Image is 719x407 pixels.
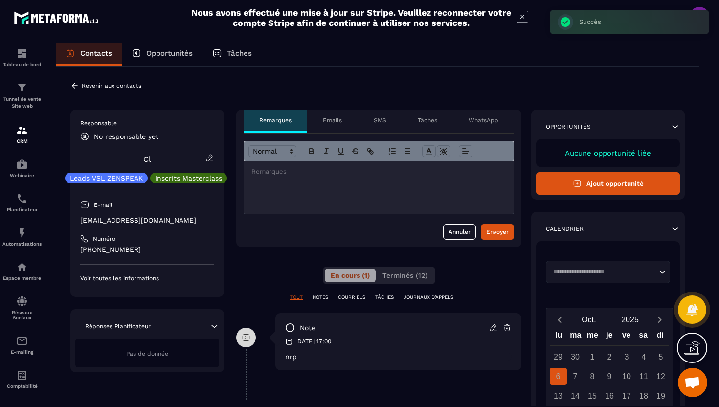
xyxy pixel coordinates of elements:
a: Cl [143,155,151,164]
div: 17 [618,387,635,405]
p: Leads VSL ZENSPEAK [70,175,143,181]
p: Opportunités [546,123,591,131]
p: Automatisations [2,241,42,247]
p: Webinaire [2,173,42,178]
p: Réponses Planificateur [85,322,151,330]
p: nrp [285,353,512,361]
span: Terminés (12) [382,271,427,279]
p: Contacts [80,49,112,58]
p: Calendrier [546,225,584,233]
button: Next month [651,313,669,326]
p: note [300,323,315,333]
a: social-networksocial-networkRéseaux Sociaux [2,288,42,328]
div: 19 [652,387,670,405]
p: TÂCHES [375,294,394,301]
div: Search for option [546,261,670,283]
div: 7 [567,368,584,385]
div: 3 [618,348,635,365]
a: Opportunités [122,43,202,66]
a: schedulerschedulerPlanificateur [2,185,42,220]
p: Réseaux Sociaux [2,310,42,320]
p: CRM [2,138,42,144]
img: accountant [16,369,28,381]
div: 18 [635,387,652,405]
div: Ouvrir le chat [678,368,707,397]
a: accountantaccountantComptabilité [2,362,42,396]
div: 8 [584,368,601,385]
img: automations [16,158,28,170]
p: Tâches [227,49,252,58]
p: Tableau de bord [2,62,42,67]
p: Revenir aux contacts [82,82,141,89]
div: je [601,328,618,345]
div: 2 [601,348,618,365]
p: E-mail [94,201,112,209]
input: Search for option [550,267,656,277]
div: me [584,328,601,345]
a: formationformationTableau de bord [2,40,42,74]
button: Previous month [550,313,568,326]
p: Inscrits Masterclass [155,175,222,181]
p: Tâches [418,116,437,124]
p: [PHONE_NUMBER] [80,245,214,254]
div: 13 [550,387,567,405]
p: WhatsApp [469,116,498,124]
p: E-mailing [2,349,42,355]
div: 1 [584,348,601,365]
div: 29 [550,348,567,365]
button: Ajout opportunité [536,172,680,195]
p: Opportunités [146,49,193,58]
span: Pas de donnée [126,350,168,357]
img: formation [16,124,28,136]
div: 4 [635,348,652,365]
p: NOTES [313,294,328,301]
p: [DATE] 17:00 [295,338,331,345]
p: COURRIELS [338,294,365,301]
div: 9 [601,368,618,385]
span: En cours (1) [331,271,370,279]
p: Responsable [80,119,214,127]
img: automations [16,227,28,239]
p: Voir toutes les informations [80,274,214,282]
button: Open years overlay [609,311,651,328]
a: formationformationTunnel de vente Site web [2,74,42,117]
a: formationformationCRM [2,117,42,151]
p: Tunnel de vente Site web [2,96,42,110]
div: lu [550,328,567,345]
img: email [16,335,28,347]
div: 16 [601,387,618,405]
div: 10 [618,368,635,385]
div: 14 [567,387,584,405]
button: Envoyer [481,224,514,240]
div: ma [567,328,584,345]
p: Espace membre [2,275,42,281]
p: JOURNAUX D'APPELS [404,294,453,301]
p: Aucune opportunité liée [546,149,670,158]
p: SMS [374,116,386,124]
a: automationsautomationsEspace membre [2,254,42,288]
div: ve [618,328,635,345]
div: 5 [652,348,670,365]
div: 15 [584,387,601,405]
p: Emails [323,116,342,124]
img: social-network [16,295,28,307]
p: TOUT [290,294,303,301]
img: formation [16,82,28,93]
div: 12 [652,368,670,385]
div: 11 [635,368,652,385]
img: logo [14,9,102,27]
p: Planificateur [2,207,42,212]
button: En cours (1) [325,269,376,282]
p: Remarques [259,116,292,124]
div: sa [635,328,652,345]
button: Open months overlay [568,311,609,328]
h2: Nous avons effectué une mise à jour sur Stripe. Veuillez reconnecter votre compte Stripe afin de ... [191,7,512,28]
img: automations [16,261,28,273]
div: 6 [550,368,567,385]
a: automationsautomationsWebinaire [2,151,42,185]
a: Contacts [56,43,122,66]
button: Annuler [443,224,476,240]
p: Numéro [93,235,115,243]
div: di [652,328,669,345]
img: scheduler [16,193,28,204]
